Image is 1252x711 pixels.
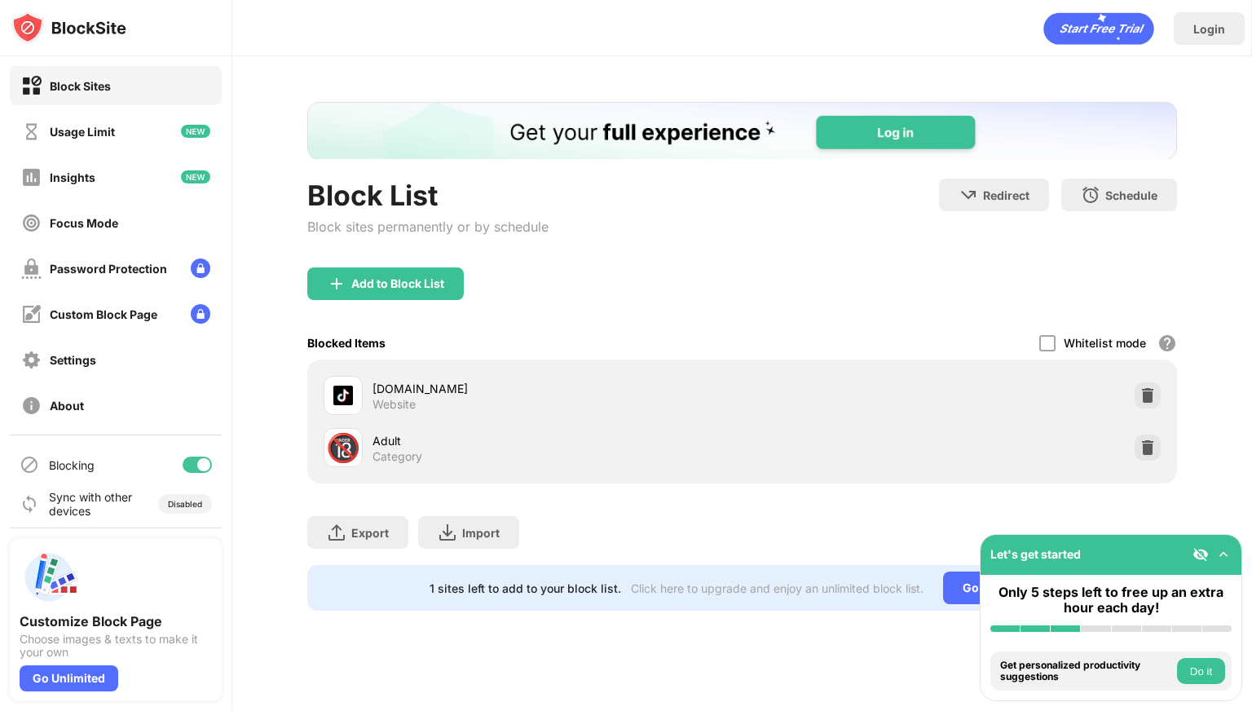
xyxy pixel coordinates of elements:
img: focus-off.svg [21,213,42,233]
img: favicons [333,386,353,405]
img: about-off.svg [21,395,42,416]
div: Custom Block Page [50,307,157,321]
div: Focus Mode [50,216,118,230]
div: Add to Block List [351,277,444,290]
img: lock-menu.svg [191,258,210,278]
div: Export [351,526,389,540]
div: Only 5 steps left to free up an extra hour each day! [990,585,1232,616]
div: Category [373,449,422,464]
div: Go Unlimited [20,665,118,691]
div: Customize Block Page [20,613,212,629]
img: lock-menu.svg [191,304,210,324]
img: block-on.svg [21,76,42,96]
img: eye-not-visible.svg [1192,546,1209,563]
img: sync-icon.svg [20,494,39,514]
div: Import [462,526,500,540]
div: About [50,399,84,413]
div: [DOMAIN_NAME] [373,380,742,397]
img: insights-off.svg [21,167,42,188]
img: new-icon.svg [181,170,210,183]
div: Block Sites [50,79,111,93]
div: Redirect [983,188,1029,202]
div: Adult [373,432,742,449]
img: settings-off.svg [21,350,42,370]
img: logo-blocksite.svg [11,11,126,44]
div: Settings [50,353,96,367]
div: Block List [307,179,549,212]
img: push-custom-page.svg [20,548,78,607]
div: Blocked Items [307,336,386,350]
img: new-icon.svg [181,125,210,138]
img: omni-setup-toggle.svg [1215,546,1232,563]
div: Website [373,397,416,412]
div: Schedule [1105,188,1157,202]
div: Go Unlimited [943,572,1055,604]
div: Sync with other devices [49,490,133,518]
div: 🔞 [326,431,360,465]
div: Login [1193,22,1225,36]
div: Block sites permanently or by schedule [307,219,549,235]
div: Choose images & texts to make it your own [20,633,212,659]
div: animation [1043,12,1154,45]
img: time-usage-off.svg [21,121,42,142]
div: Let's get started [990,547,1081,561]
img: blocking-icon.svg [20,455,39,475]
div: Password Protection [50,262,167,276]
img: password-protection-off.svg [21,258,42,279]
div: Get personalized productivity suggestions [1000,660,1173,683]
div: Blocking [49,458,95,472]
img: customize-block-page-off.svg [21,304,42,325]
div: 1 sites left to add to your block list. [430,581,621,595]
div: Disabled [168,499,202,509]
div: Insights [50,170,95,184]
div: Click here to upgrade and enjoy an unlimited block list. [631,581,924,595]
div: Usage Limit [50,125,115,139]
div: Whitelist mode [1064,336,1146,350]
iframe: Banner [307,102,1177,159]
button: Do it [1177,658,1225,684]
